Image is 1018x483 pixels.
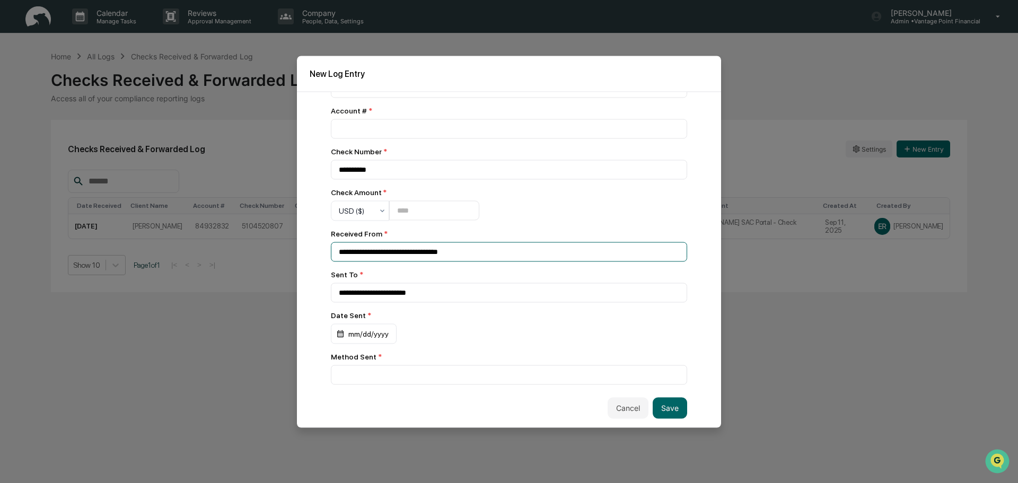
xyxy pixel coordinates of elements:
[608,397,648,418] button: Cancel
[331,270,687,278] div: Sent To
[653,397,687,418] button: Save
[331,106,687,115] div: Account #
[11,22,193,39] p: How can we help?
[331,352,687,361] div: Method Sent
[6,150,71,169] a: 🔎Data Lookup
[331,147,687,155] div: Check Number
[11,155,19,163] div: 🔎
[331,229,687,238] div: Received From
[331,311,687,319] div: Date Sent
[75,179,128,188] a: Powered byPylon
[36,81,174,92] div: Start new chat
[331,323,397,344] div: mm/dd/yyyy
[11,81,30,100] img: 1746055101610-c473b297-6a78-478c-a979-82029cc54cd1
[36,92,134,100] div: We're available if you need us!
[331,188,479,196] div: Check Amount
[984,448,1013,477] iframe: Open customer support
[180,84,193,97] button: Start new chat
[87,134,131,144] span: Attestations
[6,129,73,148] a: 🖐️Preclearance
[310,68,708,78] h2: New Log Entry
[106,180,128,188] span: Pylon
[21,134,68,144] span: Preclearance
[11,135,19,143] div: 🖐️
[73,129,136,148] a: 🗄️Attestations
[77,135,85,143] div: 🗄️
[21,154,67,164] span: Data Lookup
